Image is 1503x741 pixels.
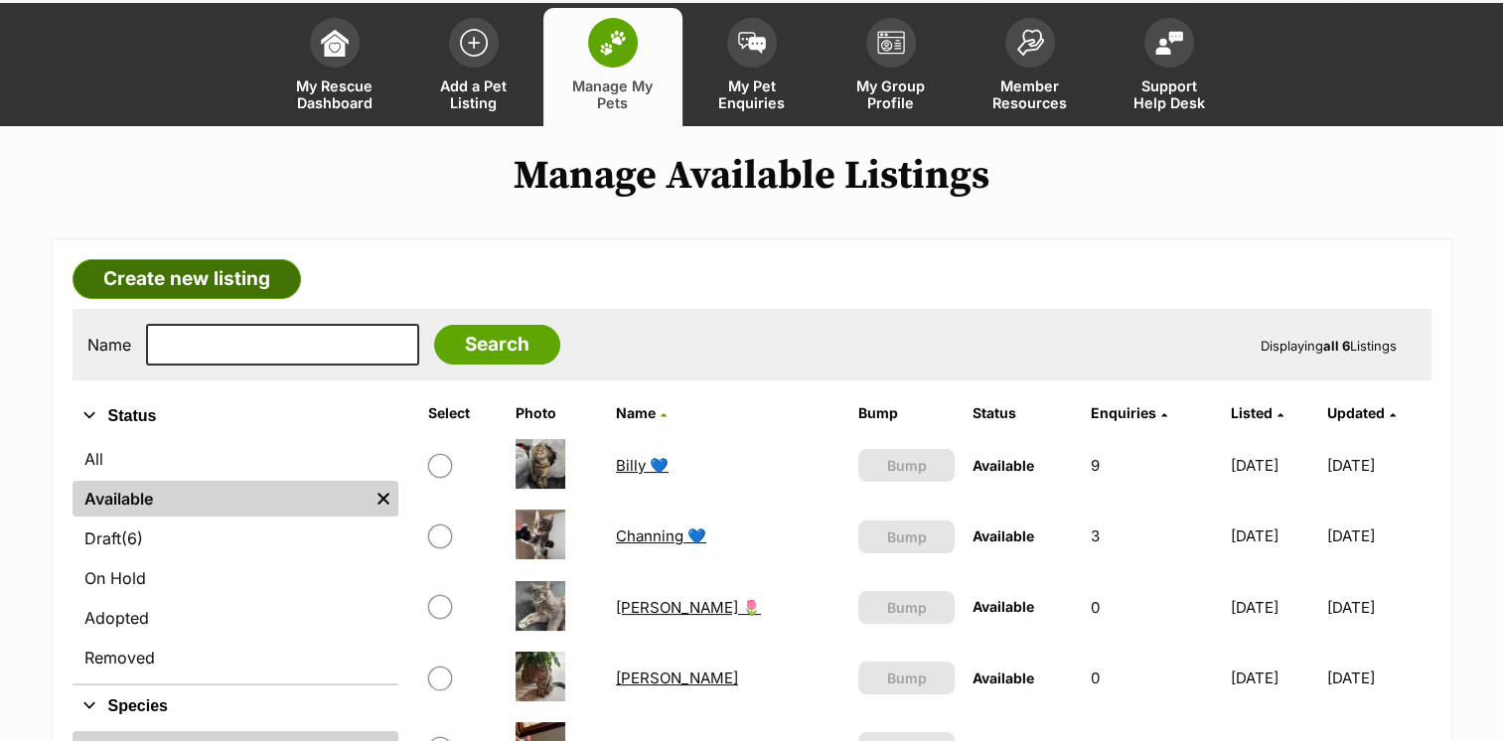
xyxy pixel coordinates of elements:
span: Manage My Pets [568,77,658,111]
a: [PERSON_NAME] 🌷 [616,598,761,617]
a: Available [73,481,369,517]
td: 3 [1083,502,1221,570]
button: Status [73,403,398,429]
a: Enquiries [1091,404,1167,421]
a: Create new listing [73,259,301,299]
input: Search [434,325,560,365]
th: Status [965,397,1080,429]
a: My Pet Enquiries [682,8,822,126]
th: Photo [508,397,606,429]
span: Bump [886,455,926,476]
a: Adopted [73,600,398,636]
td: [DATE] [1326,644,1428,712]
img: member-resources-icon-8e73f808a243e03378d46382f2149f9095a855e16c252ad45f914b54edf8863c.svg [1016,29,1044,56]
span: Updated [1326,404,1384,421]
span: translation missing: en.admin.listings.index.attributes.enquiries [1091,404,1156,421]
img: help-desk-icon-fdf02630f3aa405de69fd3d07c3f3aa587a6932b1a1747fa1d2bba05be0121f9.svg [1155,31,1183,55]
a: [PERSON_NAME] [616,668,738,687]
span: Available [973,669,1034,686]
span: Listed [1230,404,1272,421]
div: Status [73,437,398,683]
a: Support Help Desk [1100,8,1239,126]
span: Add a Pet Listing [429,77,519,111]
td: [DATE] [1222,502,1324,570]
td: [DATE] [1222,431,1324,500]
img: pet-enquiries-icon-7e3ad2cf08bfb03b45e93fb7055b45f3efa6380592205ae92323e6603595dc1f.svg [738,32,766,54]
span: My Group Profile [846,77,936,111]
button: Bump [858,449,955,482]
span: Bump [886,526,926,547]
span: Available [973,598,1034,615]
a: Removed [73,640,398,675]
span: Support Help Desk [1125,77,1214,111]
span: My Rescue Dashboard [290,77,379,111]
th: Bump [850,397,963,429]
a: Member Resources [961,8,1100,126]
a: Add a Pet Listing [404,8,543,126]
a: Billy 💙 [616,456,669,475]
img: dashboard-icon-eb2f2d2d3e046f16d808141f083e7271f6b2e854fb5c12c21221c1fb7104beca.svg [321,29,349,57]
td: [DATE] [1222,573,1324,642]
button: Bump [858,591,955,624]
button: Species [73,693,398,719]
a: My Rescue Dashboard [265,8,404,126]
img: manage-my-pets-icon-02211641906a0b7f246fdf0571729dbe1e7629f14944591b6c1af311fb30b64b.svg [599,30,627,56]
a: My Group Profile [822,8,961,126]
a: Draft [73,520,398,556]
span: Name [616,404,656,421]
img: add-pet-listing-icon-0afa8454b4691262ce3f59096e99ab1cd57d4a30225e0717b998d2c9b9846f56.svg [460,29,488,57]
th: Select [420,397,507,429]
span: Available [973,527,1034,544]
span: Available [973,457,1034,474]
a: Channing 💙 [616,526,706,545]
span: Member Resources [985,77,1075,111]
label: Name [87,336,131,354]
td: [DATE] [1326,431,1428,500]
td: 0 [1083,644,1221,712]
td: 0 [1083,573,1221,642]
span: (6) [121,526,143,550]
span: My Pet Enquiries [707,77,797,111]
button: Bump [858,520,955,553]
a: Remove filter [369,481,398,517]
a: Listed [1230,404,1282,421]
td: [DATE] [1326,573,1428,642]
img: group-profile-icon-3fa3cf56718a62981997c0bc7e787c4b2cf8bcc04b72c1350f741eb67cf2f40e.svg [877,31,905,55]
span: Bump [886,597,926,618]
a: On Hold [73,560,398,596]
a: Name [616,404,667,421]
a: Manage My Pets [543,8,682,126]
span: Displaying Listings [1261,338,1397,354]
span: Bump [886,667,926,688]
td: [DATE] [1326,502,1428,570]
td: 9 [1083,431,1221,500]
a: Updated [1326,404,1395,421]
td: [DATE] [1222,644,1324,712]
strong: all 6 [1323,338,1350,354]
button: Bump [858,662,955,694]
a: All [73,441,398,477]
